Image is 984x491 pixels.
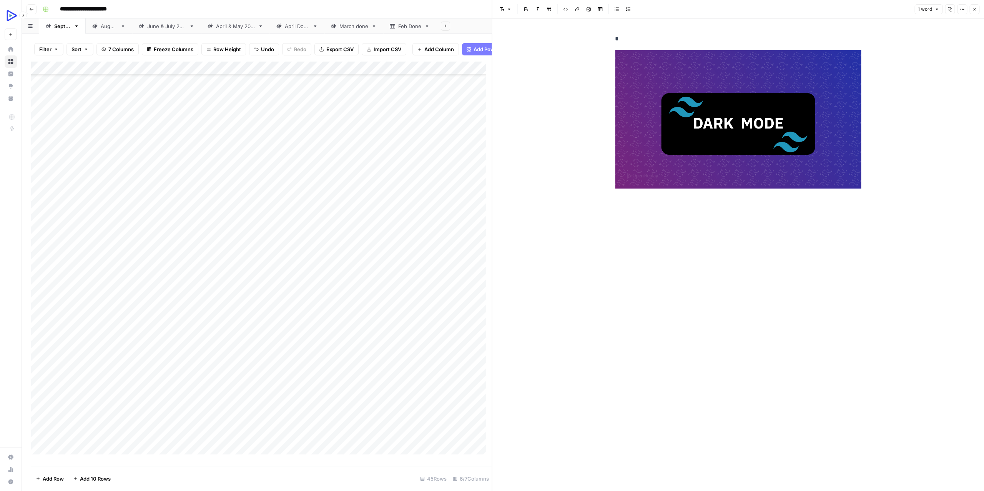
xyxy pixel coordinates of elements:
[43,475,64,483] span: Add Row
[474,45,515,53] span: Add Power Agent
[154,45,193,53] span: Freeze Columns
[201,43,246,55] button: Row Height
[5,68,17,80] a: Insights
[213,45,241,53] span: Row Height
[270,18,324,34] a: April Done
[142,43,198,55] button: Freeze Columns
[80,475,111,483] span: Add 10 Rows
[339,22,368,30] div: March done
[424,45,454,53] span: Add Column
[5,92,17,105] a: Your Data
[132,18,201,34] a: [DATE] & [DATE]
[201,18,270,34] a: [DATE] & [DATE]
[5,9,18,23] img: OpenReplay Logo
[314,43,359,55] button: Export CSV
[66,43,93,55] button: Sort
[5,80,17,92] a: Opportunities
[249,43,279,55] button: Undo
[398,22,421,30] div: Feb Done
[462,43,520,55] button: Add Power Agent
[5,476,17,488] button: Help + Support
[71,45,81,53] span: Sort
[54,22,71,30] div: [DATE]
[5,43,17,55] a: Home
[412,43,459,55] button: Add Column
[86,18,132,34] a: [DATE]
[417,473,450,485] div: 45 Rows
[914,4,942,14] button: 1 word
[31,473,68,485] button: Add Row
[294,45,306,53] span: Redo
[282,43,311,55] button: Redo
[285,22,309,30] div: April Done
[216,22,255,30] div: [DATE] & [DATE]
[383,18,436,34] a: Feb Done
[101,22,117,30] div: [DATE]
[324,18,383,34] a: March done
[261,45,274,53] span: Undo
[39,18,86,34] a: [DATE]
[362,43,406,55] button: Import CSV
[918,6,932,13] span: 1 word
[5,451,17,463] a: Settings
[5,6,17,25] button: Workspace: OpenReplay
[108,45,134,53] span: 7 Columns
[450,473,492,485] div: 6/7 Columns
[34,43,63,55] button: Filter
[39,45,52,53] span: Filter
[68,473,115,485] button: Add 10 Rows
[374,45,401,53] span: Import CSV
[147,22,186,30] div: [DATE] & [DATE]
[326,45,354,53] span: Export CSV
[5,463,17,476] a: Usage
[96,43,139,55] button: 7 Columns
[5,55,17,68] a: Browse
